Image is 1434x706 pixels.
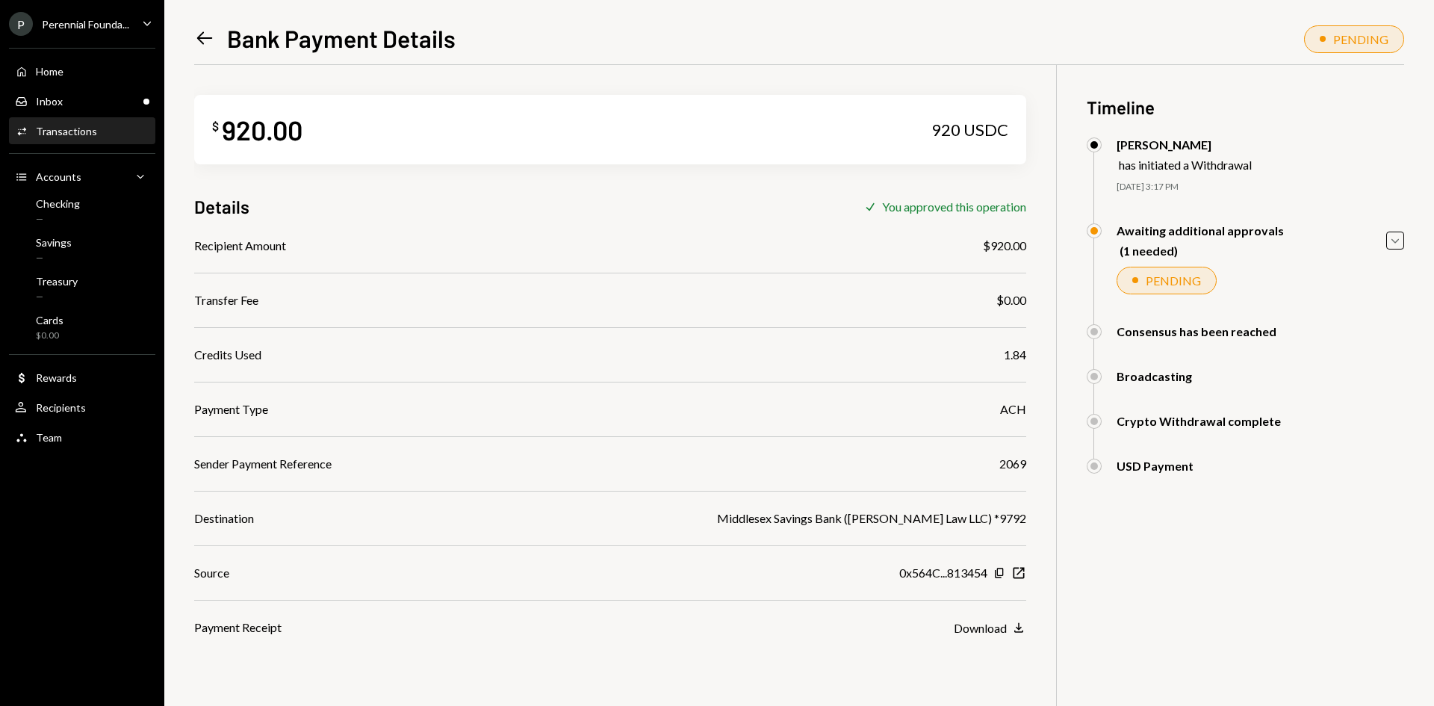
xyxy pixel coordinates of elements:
[1117,324,1276,338] div: Consensus has been reached
[36,65,63,78] div: Home
[36,125,97,137] div: Transactions
[1117,223,1284,238] div: Awaiting additional approvals
[194,510,254,527] div: Destination
[996,291,1026,309] div: $0.00
[1087,95,1404,120] h3: Timeline
[1333,32,1388,46] div: PENDING
[36,213,80,226] div: —
[954,620,1026,637] button: Download
[194,346,261,364] div: Credits Used
[194,455,332,473] div: Sender Payment Reference
[42,18,129,31] div: Perennial Founda...
[36,236,72,249] div: Savings
[9,232,155,267] a: Savings—
[882,199,1026,214] div: You approved this operation
[983,237,1026,255] div: $920.00
[36,314,63,326] div: Cards
[194,619,282,637] div: Payment Receipt
[9,394,155,421] a: Recipients
[36,371,77,384] div: Rewards
[36,291,78,303] div: —
[1117,414,1281,428] div: Crypto Withdrawal complete
[9,424,155,450] a: Team
[227,23,456,53] h1: Bank Payment Details
[36,252,72,264] div: —
[194,400,268,418] div: Payment Type
[36,329,63,342] div: $0.00
[36,401,86,414] div: Recipients
[1117,137,1252,152] div: [PERSON_NAME]
[36,170,81,183] div: Accounts
[194,291,258,309] div: Transfer Fee
[954,621,1007,635] div: Download
[9,58,155,84] a: Home
[931,120,1008,140] div: 920 USDC
[1146,273,1201,288] div: PENDING
[717,510,1026,527] div: Middlesex Savings Bank ([PERSON_NAME] Law LLC) *9792
[1004,346,1026,364] div: 1.84
[999,455,1026,473] div: 2069
[1117,181,1404,193] div: [DATE] 3:17 PM
[36,197,80,210] div: Checking
[36,431,62,444] div: Team
[194,194,249,219] h3: Details
[9,87,155,114] a: Inbox
[9,364,155,391] a: Rewards
[36,275,78,288] div: Treasury
[194,237,286,255] div: Recipient Amount
[9,309,155,345] a: Cards$0.00
[9,193,155,229] a: Checking—
[212,119,219,134] div: $
[36,95,63,108] div: Inbox
[9,163,155,190] a: Accounts
[1119,158,1252,172] div: has initiated a Withdrawal
[9,117,155,144] a: Transactions
[1117,369,1192,383] div: Broadcasting
[1120,244,1284,258] div: (1 needed)
[9,12,33,36] div: P
[9,270,155,306] a: Treasury—
[222,113,302,146] div: 920.00
[899,564,987,582] div: 0x564C...813454
[194,564,229,582] div: Source
[1000,400,1026,418] div: ACH
[1117,459,1194,473] div: USD Payment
